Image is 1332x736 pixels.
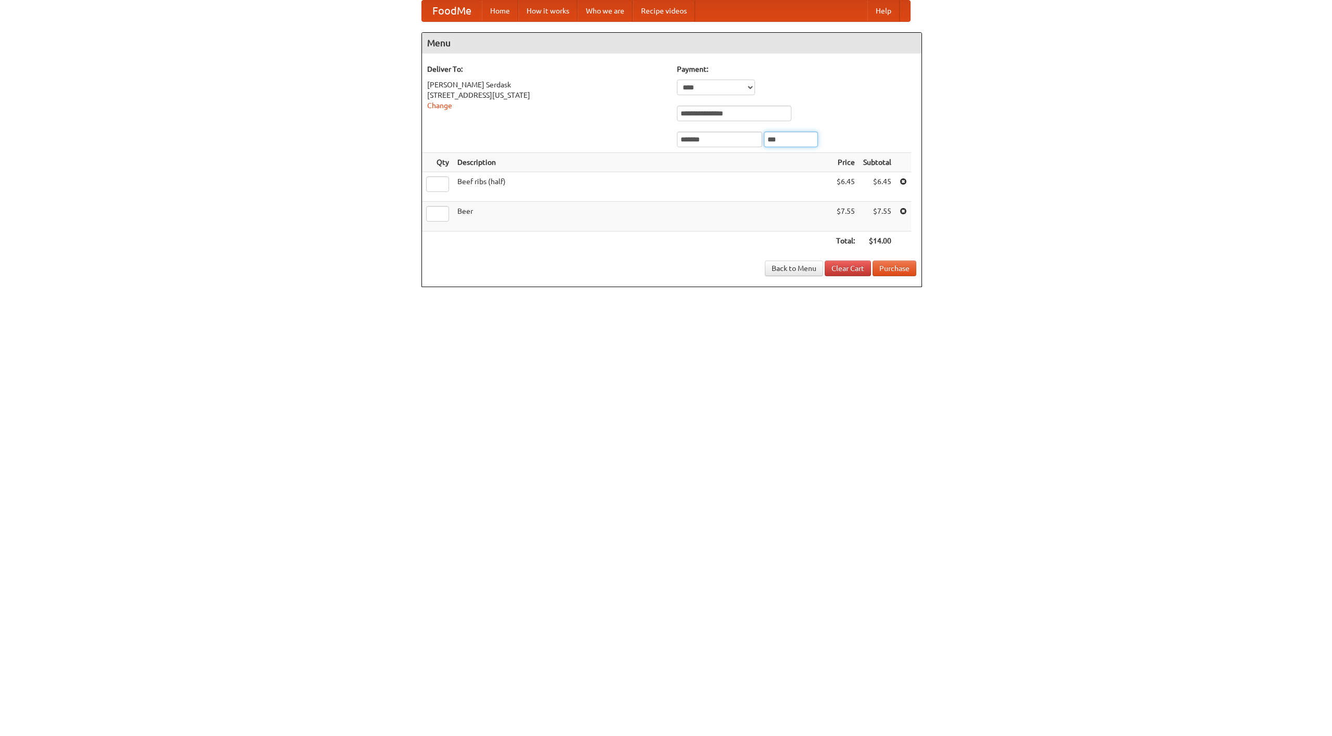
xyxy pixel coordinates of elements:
[427,90,667,100] div: [STREET_ADDRESS][US_STATE]
[859,202,895,231] td: $7.55
[453,172,832,202] td: Beef ribs (half)
[859,172,895,202] td: $6.45
[832,172,859,202] td: $6.45
[859,231,895,251] th: $14.00
[422,33,921,54] h4: Menu
[422,1,482,21] a: FoodMe
[427,64,667,74] h5: Deliver To:
[765,261,823,276] a: Back to Menu
[422,153,453,172] th: Qty
[832,153,859,172] th: Price
[518,1,578,21] a: How it works
[859,153,895,172] th: Subtotal
[832,202,859,231] td: $7.55
[453,153,832,172] th: Description
[453,202,832,231] td: Beer
[633,1,695,21] a: Recipe videos
[873,261,916,276] button: Purchase
[867,1,900,21] a: Help
[427,80,667,90] div: [PERSON_NAME] Serdask
[677,64,916,74] h5: Payment:
[427,101,452,110] a: Change
[482,1,518,21] a: Home
[832,231,859,251] th: Total:
[578,1,633,21] a: Who we are
[825,261,871,276] a: Clear Cart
